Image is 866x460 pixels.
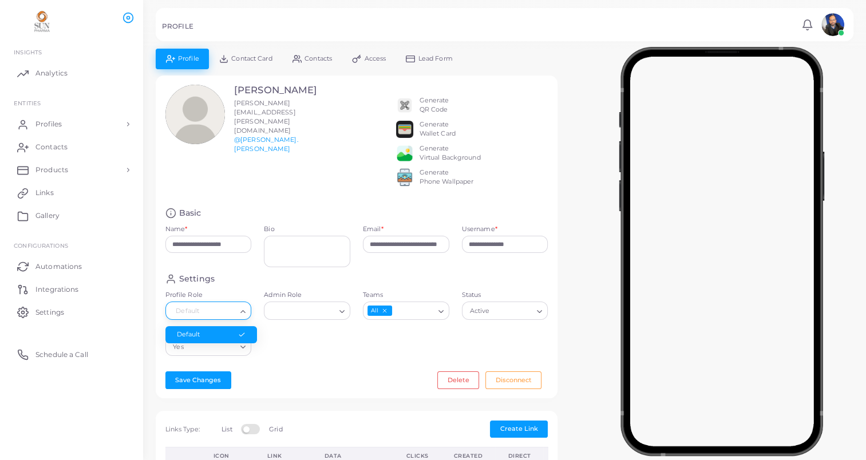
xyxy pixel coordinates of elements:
label: Admin Role [264,291,350,300]
a: Schedule a Call [9,343,135,366]
span: Create Link [500,425,538,433]
span: Lead Form [418,55,453,62]
div: Search for option [363,302,449,320]
img: logo [10,11,74,32]
div: Search for option [165,302,252,320]
a: Integrations [9,277,135,300]
span: Links [35,188,54,198]
label: Grid [269,425,282,434]
div: Generate Phone Wallpaper [420,168,474,187]
img: qr2.png [396,97,413,114]
input: Search for option [186,340,236,353]
h4: Settings [179,273,215,284]
img: apple-wallet.png [396,121,413,138]
span: Gallery [35,211,60,221]
div: Clicks [406,452,429,460]
a: Profiles [9,113,135,136]
h3: [PERSON_NAME] [234,85,317,96]
a: Products [9,158,135,181]
span: Analytics [35,68,68,78]
label: Status [462,291,548,300]
img: avatar [821,13,844,36]
label: Profile Role [165,291,252,300]
label: List [222,425,232,434]
span: Contacts [305,55,332,62]
div: Generate Virtual Background [420,144,481,162]
button: Create Link [490,421,548,438]
span: All [367,306,392,316]
a: Automations [9,255,135,277]
span: Products [35,165,68,175]
div: Data [325,452,381,460]
label: Email [363,225,383,234]
input: Search for option [492,305,533,318]
img: phone-mock.b55596b7.png [619,47,824,456]
div: Created [454,452,483,460]
a: Settings [9,300,135,323]
input: Search for option [171,305,236,318]
span: Settings [35,307,64,318]
span: Profiles [35,119,62,129]
span: Yes [172,341,185,353]
label: Public [165,326,252,335]
button: Deselect All [381,307,389,315]
span: Active [468,306,491,318]
h4: Basic [179,208,201,219]
div: Generate Wallet Card [420,120,456,138]
a: avatar [818,13,847,36]
input: Search for option [269,305,335,318]
div: Generate QR Code [420,96,449,114]
a: Links [9,181,135,204]
span: INSIGHTS [14,49,42,55]
img: e64e04433dee680bcc62d3a6779a8f701ecaf3be228fb80ea91b313d80e16e10.png [396,145,413,162]
label: Name [165,225,188,234]
img: 522fc3d1c3555ff804a1a379a540d0107ed87845162a92721bf5e2ebbcc3ae6c.png [396,169,413,186]
label: Bio [264,225,350,234]
span: Schedule a Call [35,350,88,360]
span: Integrations [35,284,78,295]
button: Delete [437,371,479,388]
a: Gallery [9,204,135,227]
div: Search for option [264,302,350,320]
span: Links Type: [165,425,200,433]
button: Save Changes [165,371,231,388]
label: Teams [363,291,449,300]
label: Username [462,225,497,234]
div: Search for option [165,337,252,355]
button: Disconnect [485,371,541,388]
span: Profile [178,55,199,62]
a: Analytics [9,62,135,85]
span: Contacts [35,142,68,152]
a: Contacts [9,136,135,158]
span: Contact Card [231,55,272,62]
div: Icon [213,452,242,460]
h5: PROFILE [162,22,193,30]
span: ENTITIES [14,100,41,106]
div: Search for option [462,302,548,320]
a: @[PERSON_NAME].[PERSON_NAME] [234,136,298,153]
span: Configurations [14,242,68,249]
input: Search for option [393,305,434,318]
span: Access [365,55,386,62]
span: Automations [35,261,82,272]
span: [PERSON_NAME][EMAIL_ADDRESS][PERSON_NAME][DOMAIN_NAME] [234,99,296,134]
